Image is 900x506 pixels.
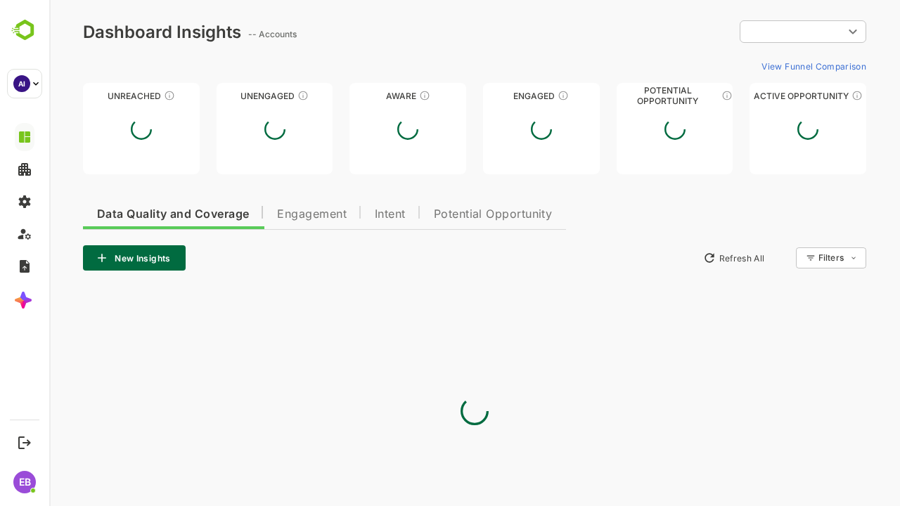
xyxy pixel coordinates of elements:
div: Aware [300,91,417,101]
div: These accounts have not shown enough engagement and need nurturing [248,90,259,101]
button: View Funnel Comparison [707,55,817,77]
div: These accounts have not been engaged with for a defined time period [115,90,126,101]
div: AI [13,75,30,92]
div: These accounts are warm, further nurturing would qualify them to MQAs [508,90,520,101]
div: Unreached [34,91,150,101]
ag: -- Accounts [199,29,252,39]
div: Filters [768,245,817,271]
div: Filters [769,252,795,263]
button: Refresh All [648,247,721,269]
div: Dashboard Insights [34,22,192,42]
div: EB [13,471,36,493]
span: Data Quality and Coverage [48,209,200,220]
button: New Insights [34,245,136,271]
div: These accounts have just entered the buying cycle and need further nurturing [370,90,381,101]
div: Engaged [434,91,551,101]
span: Intent [326,209,356,220]
span: Engagement [228,209,297,220]
div: Active Opportunity [700,91,817,101]
div: These accounts are MQAs and can be passed on to Inside Sales [672,90,683,101]
div: Potential Opportunity [567,91,684,101]
img: BambooboxLogoMark.f1c84d78b4c51b1a7b5f700c9845e183.svg [7,17,43,44]
div: These accounts have open opportunities which might be at any of the Sales Stages [802,90,814,101]
div: Unengaged [167,91,284,101]
div: ​ [690,19,817,44]
button: Logout [15,433,34,452]
span: Potential Opportunity [385,209,503,220]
